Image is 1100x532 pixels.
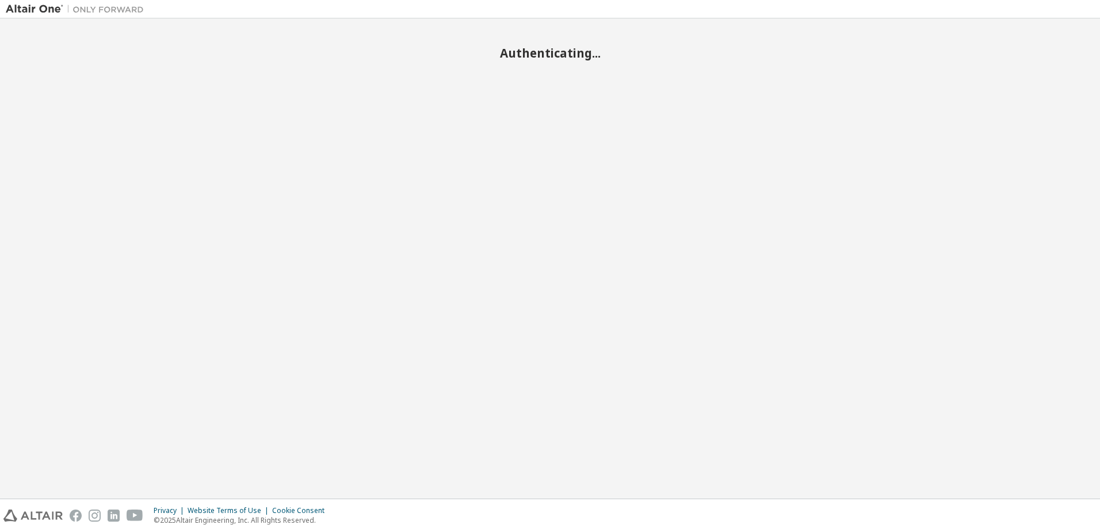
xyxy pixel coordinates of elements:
[6,45,1094,60] h2: Authenticating...
[127,510,143,522] img: youtube.svg
[3,510,63,522] img: altair_logo.svg
[89,510,101,522] img: instagram.svg
[154,506,188,515] div: Privacy
[108,510,120,522] img: linkedin.svg
[272,506,331,515] div: Cookie Consent
[6,3,150,15] img: Altair One
[188,506,272,515] div: Website Terms of Use
[154,515,331,525] p: © 2025 Altair Engineering, Inc. All Rights Reserved.
[70,510,82,522] img: facebook.svg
